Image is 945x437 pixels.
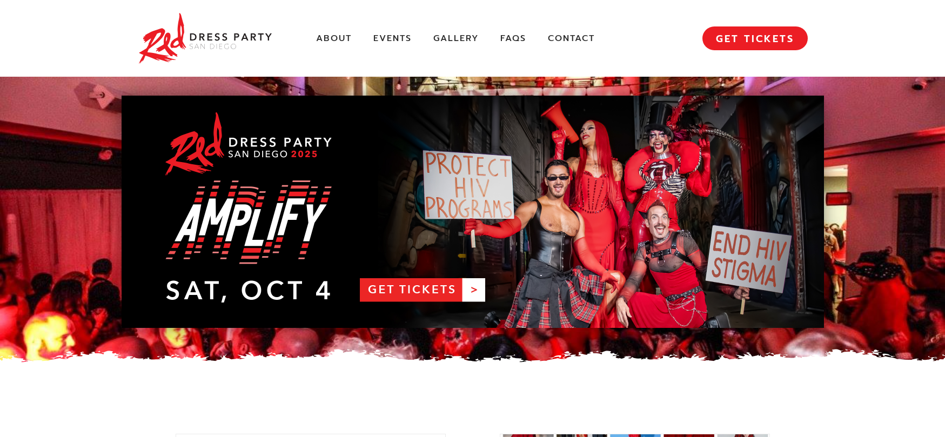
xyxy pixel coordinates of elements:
a: Events [373,33,412,44]
a: About [316,33,352,44]
img: Red Dress Party San Diego [138,11,273,66]
a: FAQs [500,33,526,44]
a: GET TICKETS [702,26,808,50]
a: Contact [548,33,595,44]
a: Gallery [433,33,479,44]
